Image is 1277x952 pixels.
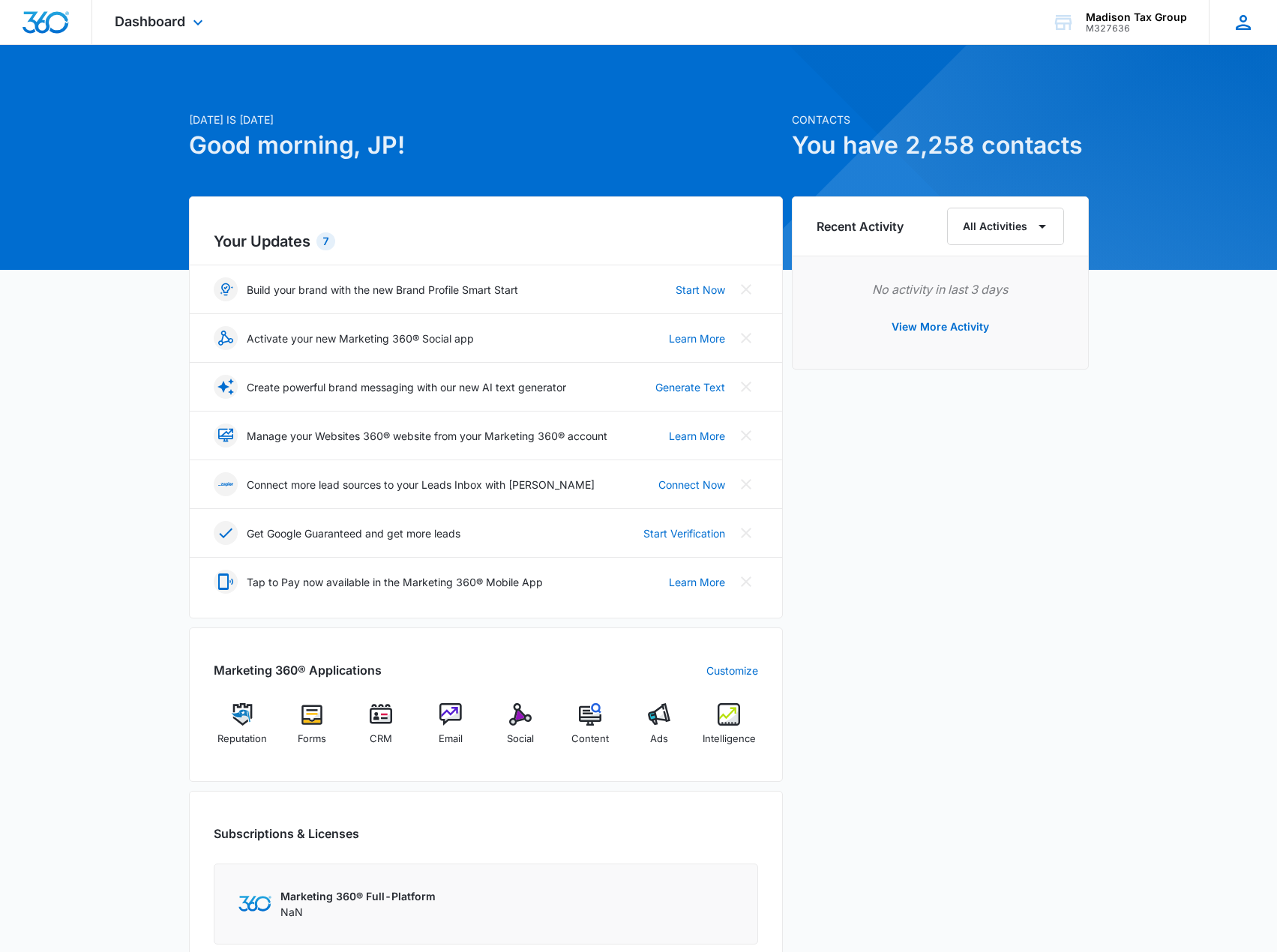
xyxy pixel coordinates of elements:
p: Create powerful brand messaging with our new AI text generator [247,379,566,395]
div: 7 [316,232,335,250]
span: Email [439,732,463,747]
h2: Marketing 360® Applications [214,661,382,679]
a: Intelligence [700,703,758,757]
button: Close [734,277,758,301]
button: All Activities [947,208,1064,245]
a: Reputation [214,703,271,757]
span: Ads [650,732,668,747]
button: Close [734,375,758,399]
span: Social [507,732,534,747]
a: Start Verification [643,525,725,541]
p: [DATE] is [DATE] [189,112,783,127]
p: Activate your new Marketing 360® Social app [247,331,474,346]
a: Email [422,703,480,757]
a: Customize [706,663,758,678]
span: Reputation [217,732,267,747]
p: Connect more lead sources to your Leads Inbox with [PERSON_NAME] [247,477,595,492]
div: account name [1086,11,1187,23]
a: Learn More [669,428,725,444]
button: Close [734,472,758,496]
h2: Subscriptions & Licenses [214,825,359,843]
a: Learn More [669,331,725,346]
div: NaN [280,888,436,920]
p: Build your brand with the new Brand Profile Smart Start [247,282,518,298]
p: Manage your Websites 360® website from your Marketing 360® account [247,428,607,444]
button: Close [734,570,758,594]
span: Dashboard [115,13,185,29]
button: View More Activity [877,309,1004,345]
h2: Your Updates [214,230,758,253]
div: account id [1086,23,1187,34]
p: Contacts [792,112,1089,127]
p: Marketing 360® Full-Platform [280,888,436,904]
a: Generate Text [655,379,725,395]
a: Content [561,703,619,757]
h1: Good morning, JP! [189,127,783,163]
p: Tap to Pay now available in the Marketing 360® Mobile App [247,574,543,590]
a: Learn More [669,574,725,590]
a: Start Now [676,282,725,298]
img: Marketing 360 Logo [238,896,271,912]
span: Forms [298,732,326,747]
span: Content [571,732,609,747]
button: Close [734,521,758,545]
button: Close [734,326,758,350]
span: CRM [370,732,392,747]
span: Intelligence [703,732,756,747]
a: Ads [631,703,688,757]
a: Social [492,703,550,757]
a: CRM [352,703,410,757]
a: Connect Now [658,477,725,492]
button: Close [734,424,758,448]
p: Get Google Guaranteed and get more leads [247,525,460,541]
h6: Recent Activity [817,217,904,235]
h1: You have 2,258 contacts [792,127,1089,163]
p: No activity in last 3 days [817,280,1064,298]
a: Forms [283,703,340,757]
